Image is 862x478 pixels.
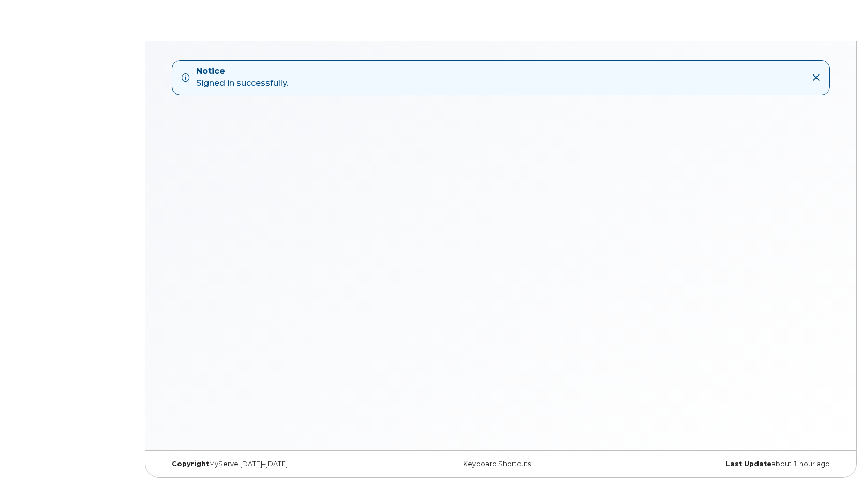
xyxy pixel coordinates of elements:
a: Keyboard Shortcuts [463,460,531,468]
strong: Notice [196,66,288,78]
div: MyServe [DATE]–[DATE] [164,460,389,468]
strong: Last Update [726,460,771,468]
div: about 1 hour ago [613,460,838,468]
div: Signed in successfully. [196,66,288,89]
strong: Copyright [172,460,209,468]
